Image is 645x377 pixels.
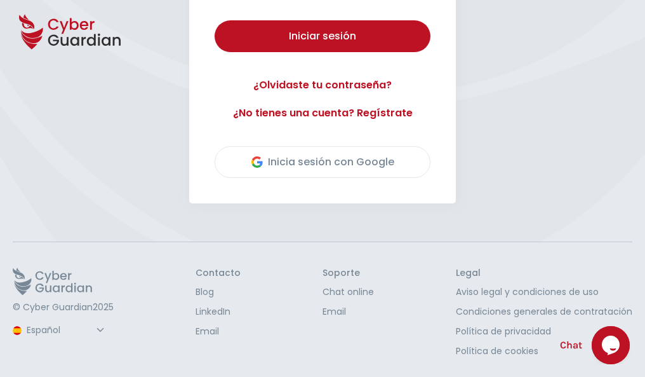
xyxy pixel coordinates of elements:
a: ¿No tienes una cuenta? Regístrate [215,106,430,121]
a: LinkedIn [196,305,241,319]
div: Inicia sesión con Google [251,154,394,170]
a: Aviso legal y condiciones de uso [456,285,632,299]
iframe: chat widget [592,326,632,364]
h3: Contacto [196,268,241,279]
span: Chat [560,338,582,353]
a: Blog [196,285,241,299]
h3: Soporte [322,268,374,279]
button: Inicia sesión con Google [215,146,430,178]
a: ¿Olvidaste tu contraseña? [215,78,430,93]
a: Email [322,305,374,319]
a: Email [196,325,241,338]
a: Chat online [322,285,374,299]
h3: Legal [456,268,632,279]
img: region-logo [13,326,22,335]
p: © Cyber Guardian 2025 [13,302,114,313]
a: Política de cookies [456,345,632,358]
a: Política de privacidad [456,325,632,338]
a: Condiciones generales de contratación [456,305,632,319]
